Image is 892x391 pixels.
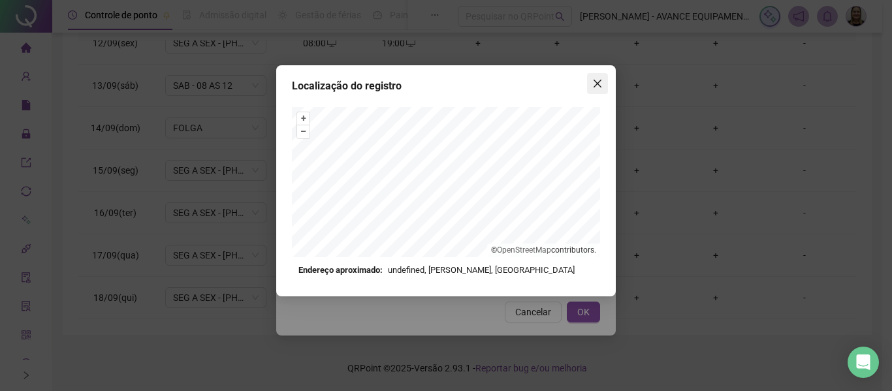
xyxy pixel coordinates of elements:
[297,112,310,125] button: +
[587,73,608,94] button: Close
[848,347,879,378] div: Open Intercom Messenger
[292,78,600,94] div: Localização do registro
[298,264,594,277] div: undefined, [PERSON_NAME], [GEOGRAPHIC_DATA]
[297,125,310,138] button: –
[592,78,603,89] span: close
[491,245,596,255] li: © contributors.
[298,264,383,277] strong: Endereço aproximado:
[497,245,551,255] a: OpenStreetMap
